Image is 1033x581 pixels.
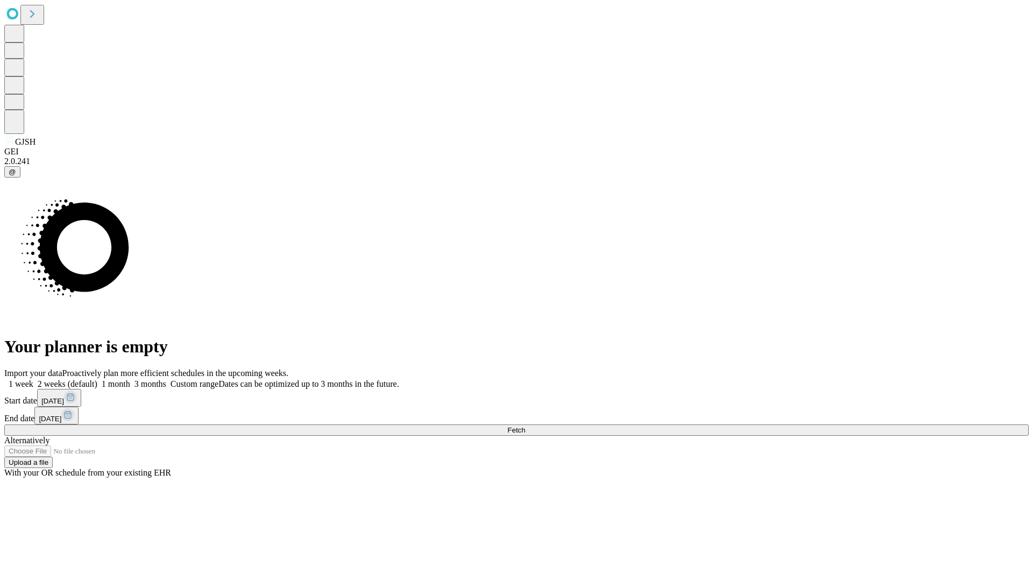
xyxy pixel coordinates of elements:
span: Fetch [507,426,525,434]
span: GJSH [15,137,36,146]
div: End date [4,407,1029,424]
span: @ [9,168,16,176]
span: 1 week [9,379,33,388]
div: Start date [4,389,1029,407]
span: 3 months [135,379,166,388]
button: Upload a file [4,457,53,468]
span: Dates can be optimized up to 3 months in the future. [218,379,399,388]
span: Proactively plan more efficient schedules in the upcoming weeks. [62,369,288,378]
span: With your OR schedule from your existing EHR [4,468,171,477]
h1: Your planner is empty [4,337,1029,357]
div: GEI [4,147,1029,157]
span: 1 month [102,379,130,388]
span: [DATE] [41,397,64,405]
span: Custom range [171,379,218,388]
span: Import your data [4,369,62,378]
span: Alternatively [4,436,49,445]
button: [DATE] [37,389,81,407]
span: 2 weeks (default) [38,379,97,388]
button: [DATE] [34,407,79,424]
span: [DATE] [39,415,61,423]
div: 2.0.241 [4,157,1029,166]
button: @ [4,166,20,178]
button: Fetch [4,424,1029,436]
